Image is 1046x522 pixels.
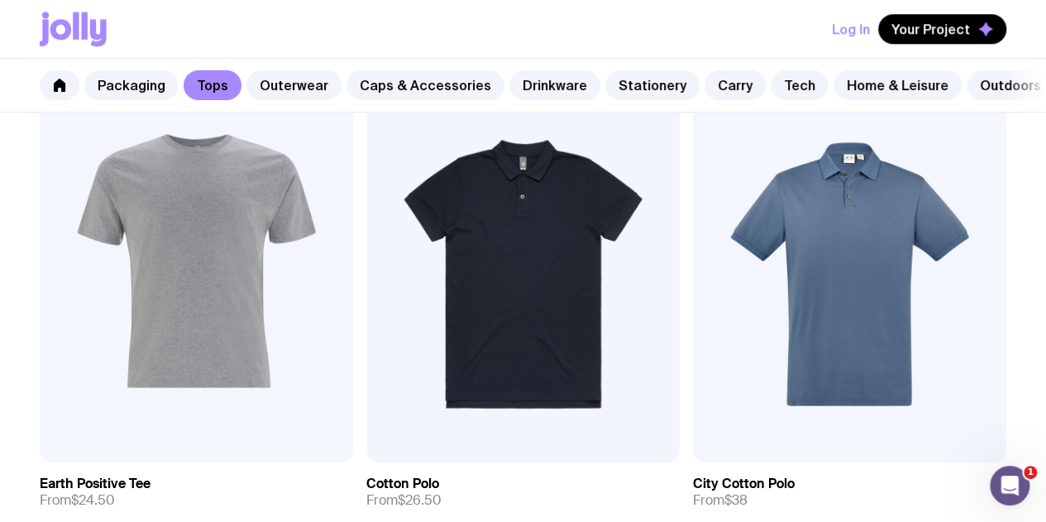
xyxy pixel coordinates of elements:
[71,491,115,509] span: $24.50
[724,491,747,509] span: $38
[366,492,442,509] span: From
[990,466,1029,505] iframe: Intercom live chat
[40,476,150,492] h3: Earth Positive Tee
[184,70,241,100] a: Tops
[891,21,970,37] span: Your Project
[40,492,115,509] span: From
[84,70,179,100] a: Packaging
[833,70,962,100] a: Home & Leisure
[704,70,766,100] a: Carry
[398,491,442,509] span: $26.50
[509,70,600,100] a: Drinkware
[346,70,504,100] a: Caps & Accessories
[366,476,439,492] h3: Cotton Polo
[246,70,342,100] a: Outerwear
[693,492,747,509] span: From
[878,14,1006,44] button: Your Project
[832,14,870,44] button: Log In
[693,476,795,492] h3: City Cotton Polo
[1024,466,1037,479] span: 1
[605,70,700,100] a: Stationery
[771,70,829,100] a: Tech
